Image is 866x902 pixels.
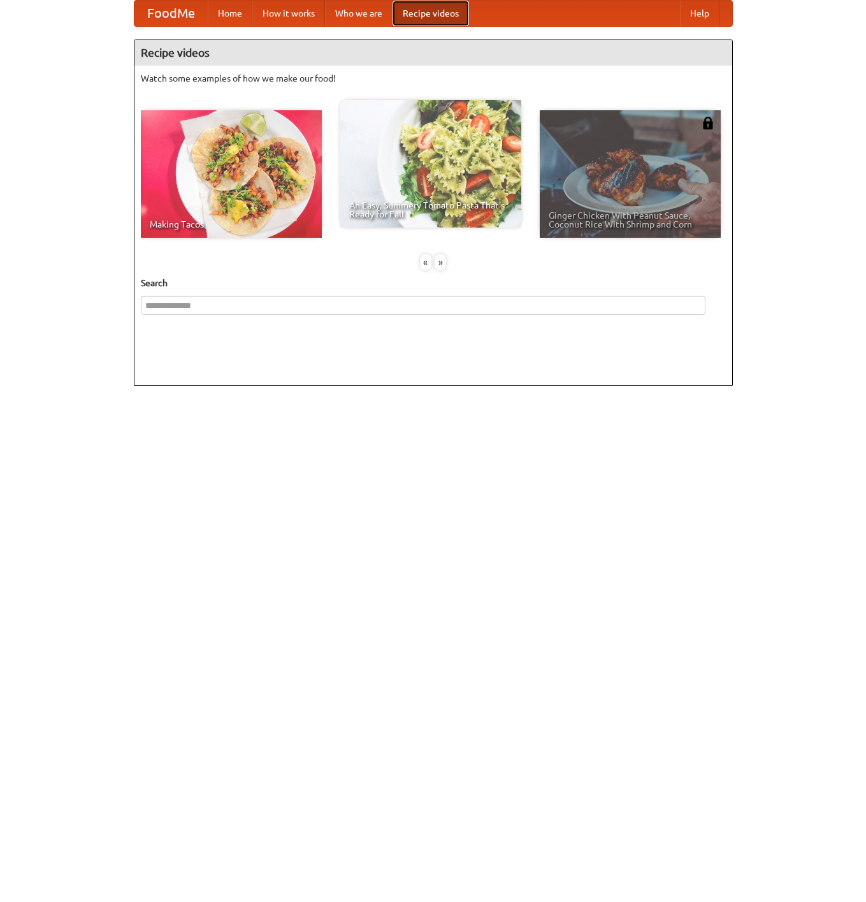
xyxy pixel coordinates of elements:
div: » [435,254,446,270]
a: Making Tacos [141,110,322,238]
span: Making Tacos [150,220,313,229]
div: « [420,254,431,270]
a: How it works [252,1,325,26]
h4: Recipe videos [134,40,732,66]
img: 483408.png [702,117,714,129]
a: Who we are [325,1,393,26]
a: FoodMe [134,1,208,26]
span: An Easy, Summery Tomato Pasta That's Ready for Fall [349,201,512,219]
p: Watch some examples of how we make our food! [141,72,726,85]
a: An Easy, Summery Tomato Pasta That's Ready for Fall [340,100,521,228]
h5: Search [141,277,726,289]
a: Recipe videos [393,1,469,26]
a: Help [680,1,719,26]
a: Home [208,1,252,26]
